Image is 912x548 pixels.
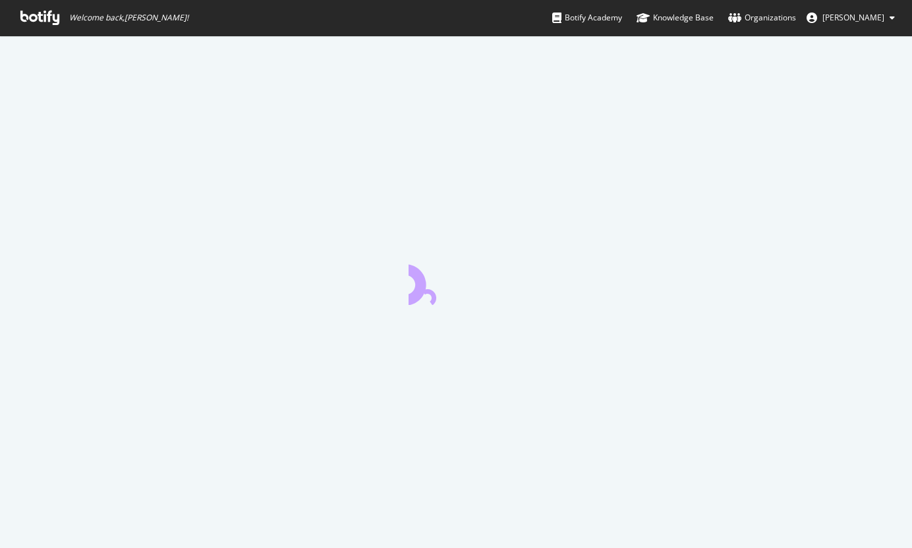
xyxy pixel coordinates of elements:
div: animation [409,258,503,305]
button: [PERSON_NAME] [796,7,905,28]
span: Welcome back, [PERSON_NAME] ! [69,13,188,23]
div: Knowledge Base [637,11,714,24]
span: Chris Preovolos [822,12,884,23]
div: Botify Academy [552,11,622,24]
div: Organizations [728,11,796,24]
